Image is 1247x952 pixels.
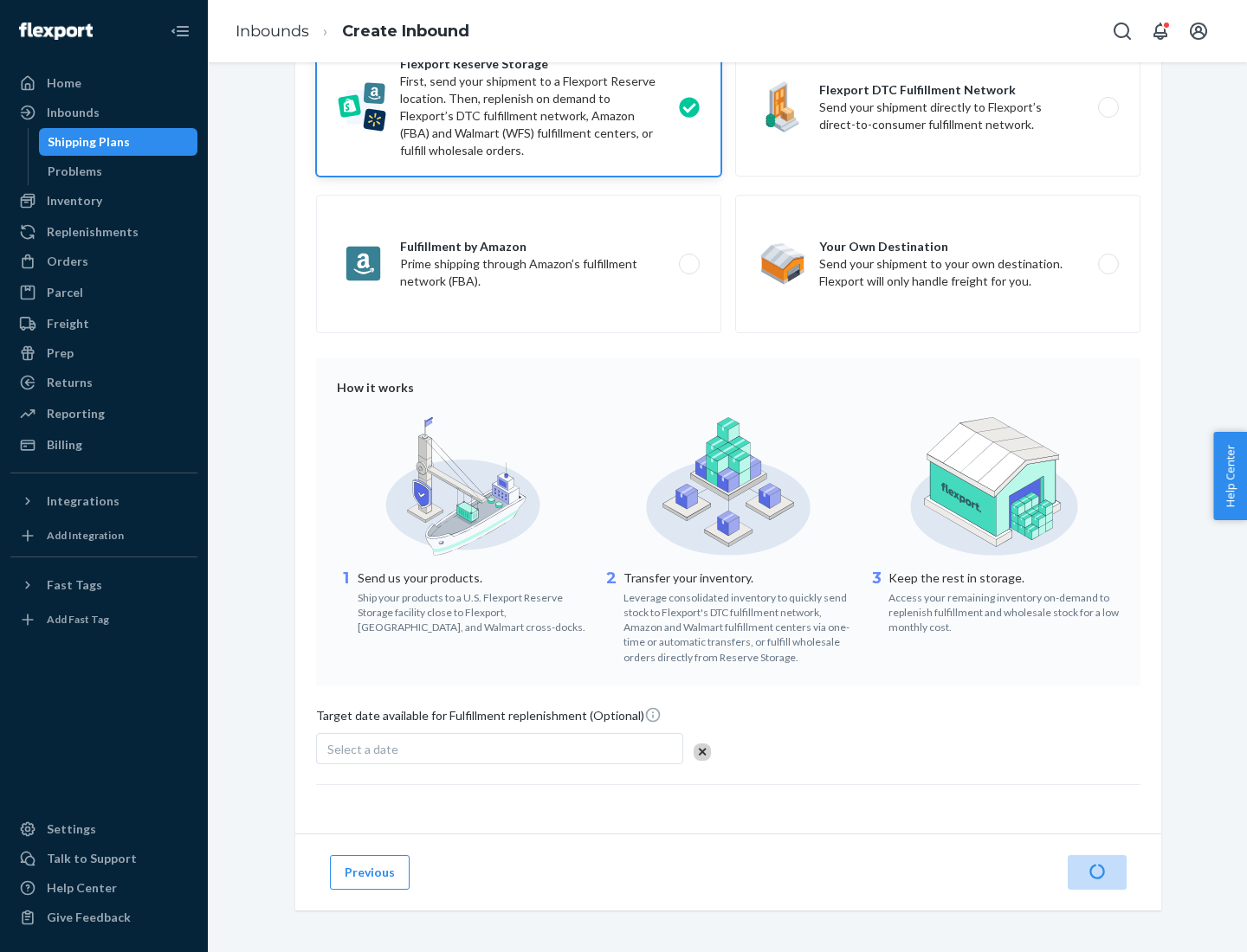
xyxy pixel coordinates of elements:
[47,344,74,362] div: Prep
[10,187,197,215] a: Inventory
[888,569,1120,587] p: Keep the rest in storage.
[868,568,885,634] div: 3
[10,99,197,126] a: Inbounds
[48,163,102,180] div: Problems
[19,23,93,40] img: Flexport logo
[47,820,96,838] div: Settings
[623,569,855,587] p: Transfer your inventory.
[47,492,120,510] div: Integrations
[623,587,855,665] div: Leverage consolidated inventory to quickly send stock to Flexport's DTC fulfillment network, Amaz...
[10,874,197,902] a: Help Center
[1143,14,1178,48] button: Open notifications
[47,284,83,301] div: Parcel
[47,104,100,121] div: Inbounds
[47,315,89,332] div: Freight
[10,845,197,872] a: Talk to Support
[1213,432,1247,520] button: Help Center
[10,69,197,97] a: Home
[236,22,309,41] a: Inbounds
[1068,855,1127,890] button: Next
[10,431,197,459] a: Billing
[10,248,197,275] a: Orders
[10,400,197,428] a: Reporting
[47,223,139,241] div: Replenishments
[10,310,197,338] a: Freight
[47,850,137,867] div: Talk to Support
[10,487,197,515] button: Integrations
[603,568,620,665] div: 2
[47,909,131,926] div: Give Feedback
[39,128,198,156] a: Shipping Plans
[330,855,410,890] button: Previous
[222,6,483,57] ol: breadcrumbs
[10,369,197,396] a: Returns
[10,279,197,306] a: Parcel
[1181,14,1216,48] button: Open account menu
[10,904,197,931] button: Give Feedback
[10,218,197,246] a: Replenishments
[337,379,1120,396] div: How it works
[337,568,354,634] div: 1
[888,587,1120,634] div: Access your remaining inventory on-demand to replenish fulfillment and wholesale stock for a low ...
[47,405,105,422] div: Reporting
[10,571,197,599] button: Fast Tags
[10,815,197,843] a: Settings
[47,879,117,897] div: Help Center
[47,528,124,543] div: Add Integration
[47,374,93,391] div: Returns
[47,192,102,209] div: Inventory
[358,569,589,587] p: Send us your products.
[47,253,88,270] div: Orders
[10,522,197,550] a: Add Integration
[47,612,109,627] div: Add Fast Tag
[47,74,81,92] div: Home
[47,576,102,594] div: Fast Tags
[342,22,469,41] a: Create Inbound
[48,133,130,151] div: Shipping Plans
[10,339,197,367] a: Prep
[39,158,198,185] a: Problems
[47,436,82,453] div: Billing
[327,742,398,756] span: Select a date
[316,706,662,731] span: Target date available for Fulfillment replenishment (Optional)
[358,587,589,634] div: Ship your products to a U.S. Flexport Reserve Storage facility close to Flexport, [GEOGRAPHIC_DAT...
[163,14,197,48] button: Close Navigation
[1105,14,1140,48] button: Open Search Box
[10,606,197,634] a: Add Fast Tag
